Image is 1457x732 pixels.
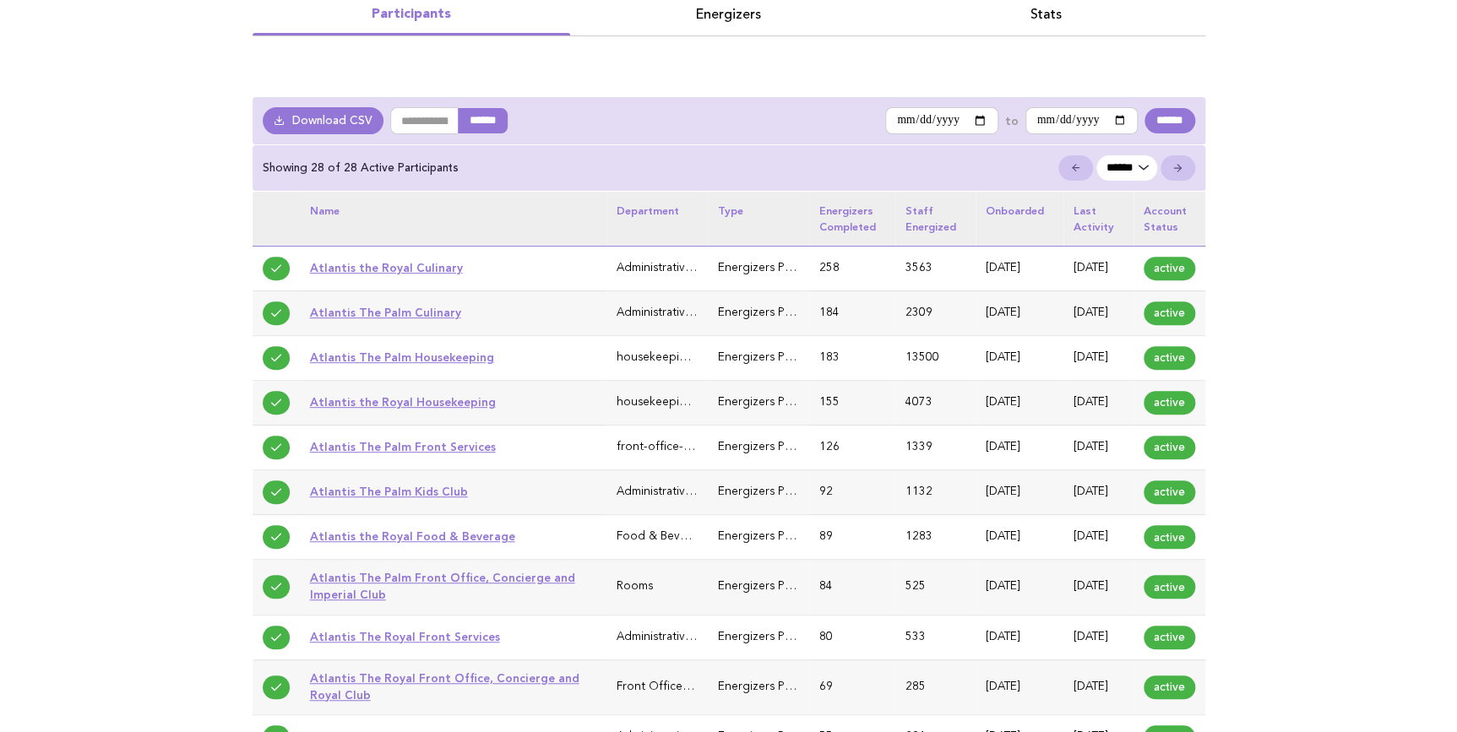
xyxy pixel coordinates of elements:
[1144,391,1195,415] span: active
[895,335,976,380] td: 13500
[1144,346,1195,370] span: active
[976,381,1063,426] td: [DATE]
[895,615,976,659] td: 533
[976,560,1063,615] td: [DATE]
[718,581,835,592] span: Energizers Participant
[617,681,830,692] span: Front Office, Concierge and Royal Club
[310,485,468,498] a: Atlantis The Palm Kids Club
[718,486,835,497] span: Energizers Participant
[895,381,976,426] td: 4073
[263,107,384,134] a: Download CSV
[809,470,895,515] td: 92
[1063,560,1134,615] td: [DATE]
[1144,575,1195,599] span: active
[310,350,494,364] a: Atlantis The Palm Housekeeping
[1063,515,1134,560] td: [DATE]
[310,529,515,543] a: Atlantis the Royal Food & Beverage
[718,442,835,453] span: Energizers Participant
[976,192,1063,246] th: Onboarded
[1063,246,1134,290] td: [DATE]
[1063,615,1134,659] td: [DATE]
[718,397,835,408] span: Energizers Participant
[310,440,496,453] a: Atlantis The Palm Front Services
[809,192,895,246] th: Energizers completed
[263,160,459,176] p: Showing 28 of 28 Active Participants
[253,3,570,26] a: Participants
[895,290,976,335] td: 2309
[976,426,1063,470] td: [DATE]
[895,560,976,615] td: 525
[809,246,895,290] td: 258
[718,531,835,542] span: Energizers Participant
[809,615,895,659] td: 80
[310,261,463,274] a: Atlantis the Royal Culinary
[809,515,895,560] td: 89
[718,632,835,643] span: Energizers Participant
[617,531,711,542] span: Food & Beverage
[976,515,1063,560] td: [DATE]
[606,192,708,246] th: Department
[718,263,835,274] span: Energizers Participant
[895,192,976,246] th: Staff energized
[809,426,895,470] td: 126
[976,335,1063,380] td: [DATE]
[1063,659,1134,714] td: [DATE]
[708,192,809,246] th: Type
[1063,192,1134,246] th: Last activity
[617,397,737,408] span: housekeeping-laundry
[570,3,888,26] a: Energizers
[617,442,760,453] span: front-office-guest-services
[310,395,496,409] a: Atlantis the Royal Housekeeping
[809,335,895,380] td: 183
[310,306,461,319] a: Atlantis The Palm Culinary
[617,632,930,643] span: Administrative & General (Executive Office, HR, IT, Finance)
[300,192,606,246] th: Name
[1144,436,1195,459] span: active
[895,426,976,470] td: 1339
[1005,113,1019,128] label: to
[895,515,976,560] td: 1283
[976,470,1063,515] td: [DATE]
[1063,426,1134,470] td: [DATE]
[718,681,835,692] span: Energizers Participant
[895,659,976,714] td: 285
[809,659,895,714] td: 69
[617,352,737,363] span: housekeeping-laundry
[1063,290,1134,335] td: [DATE]
[1144,525,1195,549] span: active
[718,307,835,318] span: Energizers Participant
[1063,335,1134,380] td: [DATE]
[809,381,895,426] td: 155
[895,470,976,515] td: 1132
[976,290,1063,335] td: [DATE]
[617,486,930,497] span: Administrative & General (Executive Office, HR, IT, Finance)
[617,307,930,318] span: Administrative & General (Executive Office, HR, IT, Finance)
[1144,301,1195,325] span: active
[976,246,1063,290] td: [DATE]
[1144,626,1195,649] span: active
[1134,192,1205,246] th: Account status
[310,671,579,702] a: Atlantis The Royal Front Office, Concierge and Royal Club
[888,3,1205,26] a: Stats
[895,246,976,290] td: 3563
[310,571,575,601] a: Atlantis The Palm Front Office, Concierge and Imperial Club
[1144,675,1195,699] span: active
[809,560,895,615] td: 84
[1063,470,1134,515] td: [DATE]
[310,630,500,643] a: Atlantis The Royal Front Services
[1063,381,1134,426] td: [DATE]
[976,659,1063,714] td: [DATE]
[617,263,930,274] span: Administrative & General (Executive Office, HR, IT, Finance)
[617,581,653,592] span: Rooms
[1144,480,1195,504] span: active
[718,352,835,363] span: Energizers Participant
[1144,257,1195,280] span: active
[976,615,1063,659] td: [DATE]
[809,290,895,335] td: 184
